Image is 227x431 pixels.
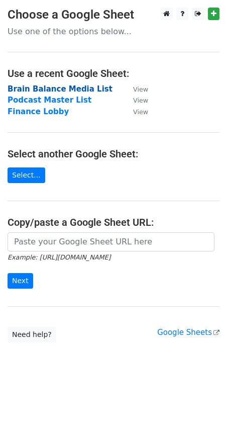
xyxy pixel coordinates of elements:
a: Brain Balance Media List [8,84,112,94]
h4: Select another Google Sheet: [8,148,219,160]
h4: Copy/paste a Google Sheet URL: [8,216,219,228]
small: View [133,85,148,93]
a: Podcast Master List [8,96,91,105]
a: Select... [8,167,45,183]
small: Example: [URL][DOMAIN_NAME] [8,253,110,261]
h3: Choose a Google Sheet [8,8,219,22]
p: Use one of the options below... [8,26,219,37]
a: Finance Lobby [8,107,69,116]
a: Google Sheets [157,328,219,337]
a: Need help? [8,327,56,342]
small: View [133,108,148,116]
iframe: Chat Widget [177,383,227,431]
a: View [123,84,148,94]
input: Next [8,273,33,289]
a: View [123,96,148,105]
small: View [133,97,148,104]
a: View [123,107,148,116]
input: Paste your Google Sheet URL here [8,232,214,251]
h4: Use a recent Google Sheet: [8,67,219,79]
